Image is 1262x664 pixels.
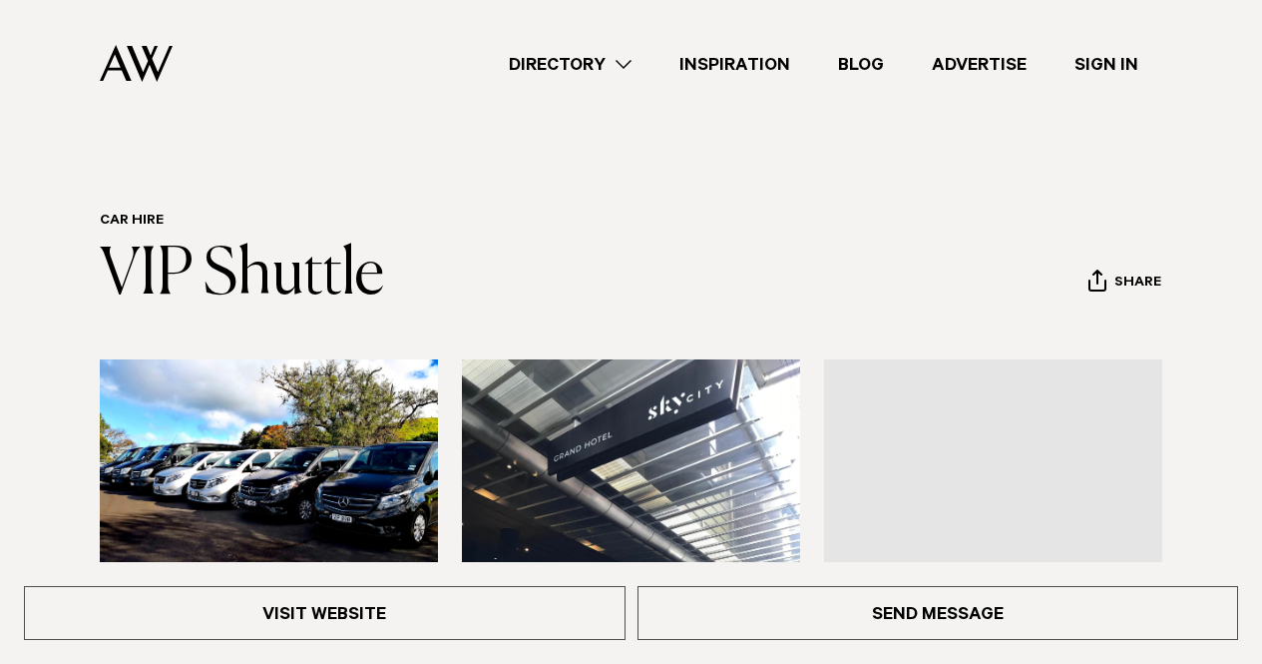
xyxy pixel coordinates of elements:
[1114,275,1161,294] span: Share
[1087,269,1162,299] button: Share
[814,51,908,78] a: Blog
[637,586,1239,640] a: Send Message
[485,51,655,78] a: Directory
[100,45,173,82] img: Auckland Weddings Logo
[100,214,164,230] a: Car Hire
[24,586,626,640] a: Visit Website
[1051,51,1162,78] a: Sign In
[100,244,384,308] a: VIP Shuttle
[908,51,1051,78] a: Advertise
[655,51,814,78] a: Inspiration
